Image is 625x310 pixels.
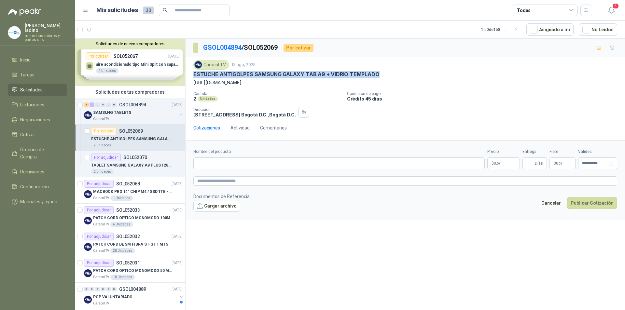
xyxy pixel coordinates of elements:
a: Negociaciones [8,114,67,126]
div: Solicitudes de tus compradores [75,86,185,98]
p: $0,00 [487,157,520,169]
img: Company Logo [84,269,92,277]
span: $ [554,161,556,165]
div: 1 - 50 de 158 [481,24,521,35]
button: Solicitudes de nuevos compradores [77,41,183,46]
div: 1 [90,102,94,107]
p: [DATE] [172,260,183,266]
div: 4 Unidades [110,222,133,227]
div: 2 Unidades [91,169,114,174]
a: Cotizar [8,128,67,141]
p: Caracol TV [93,301,109,306]
label: Nombre del producto [193,149,485,155]
button: No Leídos [579,23,617,36]
div: 0 [84,287,89,291]
a: Configuración [8,181,67,193]
p: ESTUCHE ANTIGOLPES SAMSUNG GALAXY TAB A9 + VIDRIO TEMPLADO [193,71,380,78]
div: 0 [106,102,111,107]
img: Company Logo [84,243,92,251]
p: PATCH CORD OPTICO MONOMODO 50 MTS [93,268,174,274]
div: Unidades [198,96,218,101]
span: Órdenes de Compra [20,146,61,160]
p: ESTUCHE ANTIGOLPES SAMSUNG GALAXY TAB A9 + VIDRIO TEMPLADO [91,136,172,142]
div: Comentarios [260,124,287,131]
div: 1 Unidades [110,195,133,201]
a: Licitaciones [8,99,67,111]
p: SOL052069 [119,129,143,133]
label: Entrega [522,149,547,155]
p: $ 0,00 [549,157,576,169]
span: Negociaciones [20,116,50,123]
p: [DATE] [172,234,183,240]
span: 0 [556,161,562,165]
div: Por adjudicar [91,154,121,161]
a: Órdenes de Compra [8,143,67,163]
a: Solicitudes [8,84,67,96]
span: 0 [494,161,500,165]
a: Por cotizarSOL052069ESTUCHE ANTIGOLPES SAMSUNG GALAXY TAB A9 + VIDRIO TEMPLADO2 Unidades [75,125,185,151]
p: Caracol TV [93,222,109,227]
button: Publicar Cotización [567,197,617,209]
a: Manuales y ayuda [8,195,67,208]
span: Manuales y ayuda [20,198,57,205]
p: TABLET SAMSUNG GALAXY A9 PLUS 128GB [91,162,172,168]
p: / SOL052069 [203,43,278,53]
p: [DATE] [172,286,183,292]
p: [PERSON_NAME] ladino [25,23,67,33]
div: 0 [112,102,117,107]
p: Documentos de Referencia [193,193,250,200]
img: Company Logo [84,111,92,119]
span: Configuración [20,183,49,190]
span: Tareas [20,71,35,78]
span: Días [535,158,543,169]
p: Caracol TV [93,116,109,122]
img: Company Logo [84,296,92,303]
p: SOL052070 [123,155,147,160]
span: Cotizar [20,131,35,138]
p: SOL052033 [116,208,140,212]
label: Flete [549,149,576,155]
button: Asignado a mi [526,23,574,36]
div: 0 [101,102,105,107]
span: Solicitudes [20,86,43,93]
div: Por adjudicar [84,180,114,188]
div: 10 Unidades [110,275,135,280]
span: Remisiones [20,168,44,175]
div: Caracol TV [193,60,229,70]
p: [STREET_ADDRESS] Bogotá D.C. , Bogotá D.C. [193,112,296,117]
a: Por adjudicarSOL052070TABLET SAMSUNG GALAXY A9 PLUS 128GB2 Unidades [75,151,185,177]
a: Por adjudicarSOL052068[DATE] Company LogoMACBOOK PRO 14" CHIP M4 / SSD 1TB - 24 GB RAMCaracol TV1... [75,177,185,204]
a: Por adjudicarSOL052033[DATE] Company LogoPATCH CORD OPTICO MONOMODO 100MTSCaracol TV4 Unidades [75,204,185,230]
div: 2 Unidades [91,143,114,148]
img: Logo peakr [8,8,41,16]
div: 0 [95,102,100,107]
a: Por adjudicarSOL052031[DATE] Company LogoPATCH CORD OPTICO MONOMODO 50 MTSCaracol TV10 Unidades [75,256,185,283]
a: Remisiones [8,166,67,178]
span: ,00 [558,162,562,165]
a: Inicio [8,54,67,66]
h1: Mis solicitudes [96,6,138,15]
a: 1 1 0 0 0 0 GSOL004894[DATE] Company LogoSAMSUNG TABLETSCaracol TV [84,101,184,122]
p: Crédito 45 días [347,96,622,101]
div: 20 Unidades [110,248,135,253]
div: Por adjudicar [84,206,114,214]
p: SOL052068 [116,182,140,186]
p: GSOL004894 [119,102,146,107]
p: [DATE] [172,207,183,213]
button: 3 [605,5,617,16]
span: Licitaciones [20,101,44,108]
a: GSOL004894 [203,44,242,51]
p: SOL052032 [116,234,140,239]
a: Tareas [8,69,67,81]
img: Company Logo [84,217,92,224]
div: Por cotizar [91,127,117,135]
span: 30 [143,7,154,14]
img: Company Logo [84,190,92,198]
div: 0 [112,287,117,291]
div: Por cotizar [284,44,313,52]
p: SOL052031 [116,261,140,265]
span: search [163,8,167,12]
p: 13 ago, 2025 [231,62,256,68]
p: SAMSUNG TABLETS [93,110,131,116]
span: ,00 [496,162,500,165]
